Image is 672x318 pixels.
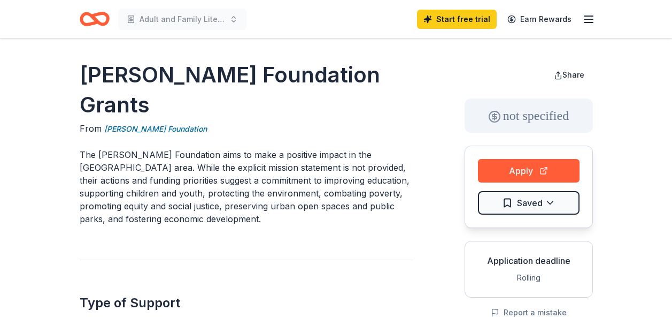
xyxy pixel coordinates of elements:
[517,196,543,210] span: Saved
[474,254,584,267] div: Application deadline
[478,191,580,215] button: Saved
[140,13,225,26] span: Adult and Family Literacy and Career Pathways Training
[562,70,584,79] span: Share
[545,64,593,86] button: Share
[80,60,413,120] h1: [PERSON_NAME] Foundation Grants
[417,10,497,29] a: Start free trial
[104,123,207,135] a: [PERSON_NAME] Foundation
[465,99,593,133] div: not specified
[474,271,584,284] div: Rolling
[80,148,413,225] p: The [PERSON_NAME] Foundation aims to make a positive impact in the [GEOGRAPHIC_DATA] area. While ...
[478,159,580,183] button: Apply
[80,6,110,32] a: Home
[501,10,578,29] a: Earn Rewards
[118,9,246,30] button: Adult and Family Literacy and Career Pathways Training
[80,294,413,312] h2: Type of Support
[80,122,413,135] div: From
